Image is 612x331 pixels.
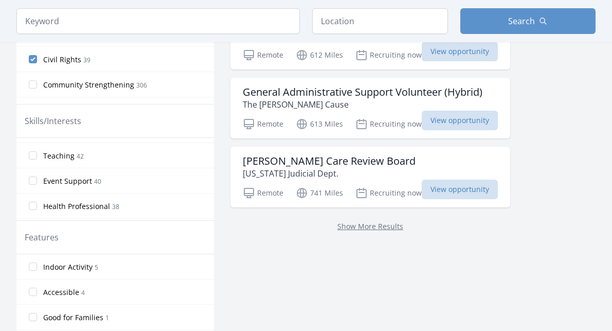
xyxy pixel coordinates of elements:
[29,55,37,63] input: Civil Rights 39
[43,287,79,298] span: Accessible
[243,98,482,111] p: The [PERSON_NAME] Cause
[243,86,482,98] h3: General Administrative Support Volunteer (Hybrid)
[243,118,283,130] p: Remote
[422,180,498,199] span: View opportunity
[25,231,59,243] legend: Features
[312,8,448,34] input: Location
[296,118,343,130] p: 613 Miles
[422,42,498,61] span: View opportunity
[43,176,92,186] span: Event Support
[355,49,422,61] p: Recruiting now
[422,111,498,130] span: View opportunity
[243,167,416,180] p: [US_STATE] Judicial Dept.
[230,78,510,138] a: General Administrative Support Volunteer (Hybrid) The [PERSON_NAME] Cause Remote 613 Miles Recrui...
[29,263,37,271] input: Indoor Activity 5
[25,115,81,127] legend: Skills/Interests
[105,313,109,322] span: 1
[29,202,37,210] input: Health Professional 38
[243,187,283,199] p: Remote
[29,151,37,160] input: Teaching 42
[43,312,103,323] span: Good for Families
[16,8,300,34] input: Keyword
[81,288,85,297] span: 4
[43,80,134,90] span: Community Strengthening
[355,118,422,130] p: Recruiting now
[43,55,81,65] span: Civil Rights
[230,147,510,207] a: [PERSON_NAME] Care Review Board [US_STATE] Judicial Dept. Remote 741 Miles Recruiting now View op...
[296,187,343,199] p: 741 Miles
[296,49,343,61] p: 612 Miles
[243,49,283,61] p: Remote
[29,80,37,89] input: Community Strengthening 306
[29,313,37,321] input: Good for Families 1
[43,201,110,212] span: Health Professional
[43,151,75,161] span: Teaching
[337,221,403,231] a: Show More Results
[355,187,422,199] p: Recruiting now
[83,56,91,64] span: 39
[95,263,98,272] span: 5
[43,262,93,272] span: Indoor Activity
[29,288,37,296] input: Accessible 4
[136,81,147,90] span: 306
[112,202,119,211] span: 38
[508,15,535,27] span: Search
[460,8,596,34] button: Search
[77,152,84,161] span: 42
[94,177,101,186] span: 40
[243,155,416,167] h3: [PERSON_NAME] Care Review Board
[29,177,37,185] input: Event Support 40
